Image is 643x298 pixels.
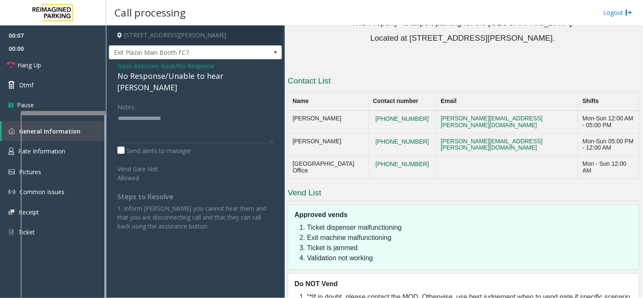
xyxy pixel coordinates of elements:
label: Notes: [117,100,136,111]
img: 'icon' [8,148,14,155]
span: - [132,62,214,70]
li: Ticket is jammed [307,243,635,253]
a: [PERSON_NAME][EMAIL_ADDRESS][PERSON_NAME][DOMAIN_NAME] [441,115,543,128]
span: Pictures [19,168,41,176]
span: Located at [STREET_ADDRESS][PERSON_NAME]. [370,33,555,42]
h5: Approved vends [295,210,639,220]
th: Contact number [368,92,436,111]
img: 'icon' [8,189,15,195]
img: 'icon' [8,169,15,175]
img: 'icon' [8,209,14,215]
button: [PHONE_NUMBER] [373,161,431,168]
span: Issue [117,61,132,70]
a: General Information [2,121,106,141]
div: Mon-Sun 12:00 AM - 05:00 PM [583,115,635,129]
span: Pause [17,100,34,109]
li: Exit machine malfunctioning [307,233,635,243]
td: [PERSON_NAME] [288,111,369,134]
p: 1. Inform [PERSON_NAME] you cannot hear them and that you are disconnecting call and that they ca... [117,204,273,231]
span: Dtmf [19,81,33,89]
h4: Steps to Resolve [117,193,273,201]
span: Common Issues [19,188,64,196]
button: [PHONE_NUMBER] [373,115,431,123]
th: Shifts [578,92,640,111]
img: logout [626,8,632,17]
h4: [STREET_ADDRESS][PERSON_NAME] [109,25,282,45]
span: General Information [19,127,81,135]
h5: Do NOT Vend [295,279,639,289]
button: [PHONE_NUMBER] [373,138,431,146]
h3: Contact List [288,75,640,89]
span: Rate Information [18,147,65,155]
h3: Call processing [110,2,190,23]
li: Ticket dispenser malfunctioning [307,223,635,233]
span: Intercom Issue/No Response [134,61,214,70]
a: [PERSON_NAME][EMAIL_ADDRESS][PERSON_NAME][DOMAIN_NAME] [441,138,543,151]
th: Email [436,92,578,111]
h3: Vend List [288,187,640,201]
div: Mon-Sun 05:00 PM - 12:00 AM [583,138,635,152]
span: Exit Plaza\ Main Booth FC7 [109,46,247,59]
span: Receipt [19,208,39,216]
td: [PERSON_NAME] [288,134,369,156]
label: Send alerts to manager [117,146,191,155]
img: 'icon' [8,228,14,236]
img: 'icon' [8,128,15,134]
span: Hang Up [17,61,41,70]
th: Name [288,92,369,111]
li: Validation not working [307,253,635,263]
td: [GEOGRAPHIC_DATA] Office [288,156,369,179]
div: No Response/Unable to hear [PERSON_NAME] [117,70,273,93]
div: Mon - Sun 12:00 AM [583,161,635,174]
span: Ticket [18,228,35,236]
a: Logout [604,8,632,17]
label: Vend Gate Not Allowed [115,162,182,182]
